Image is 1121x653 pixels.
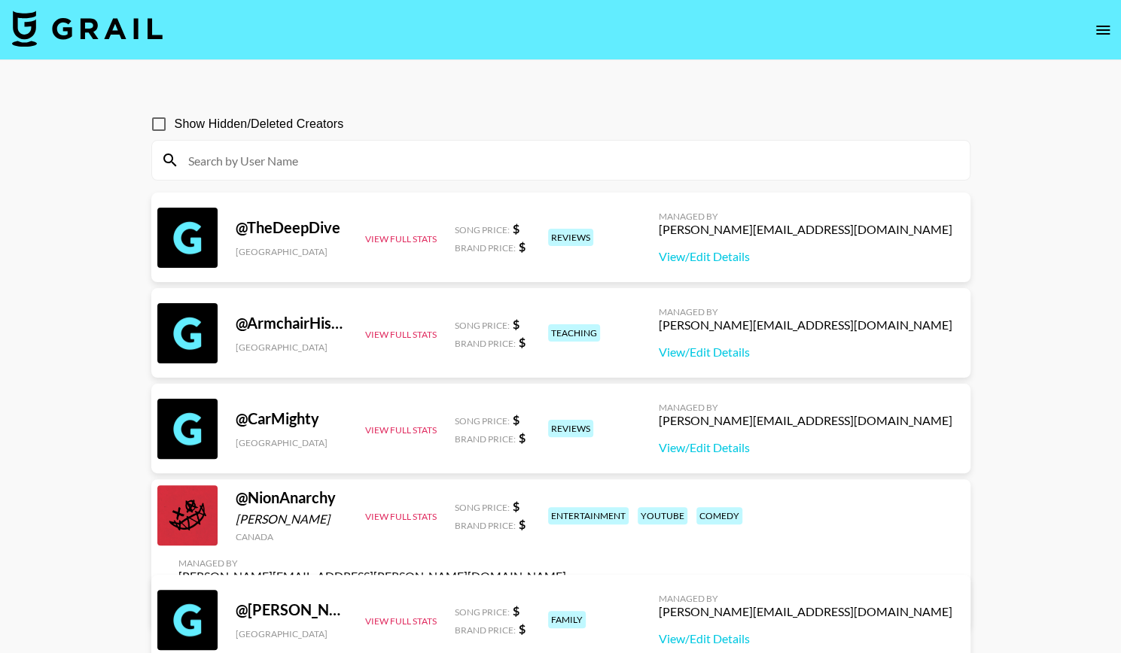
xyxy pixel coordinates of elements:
[519,430,525,445] strong: $
[659,604,952,619] div: [PERSON_NAME][EMAIL_ADDRESS][DOMAIN_NAME]
[659,402,952,413] div: Managed By
[455,320,510,331] span: Song Price:
[659,413,952,428] div: [PERSON_NAME][EMAIL_ADDRESS][DOMAIN_NAME]
[236,628,347,639] div: [GEOGRAPHIC_DATA]
[548,229,593,246] div: reviews
[455,624,516,636] span: Brand Price:
[236,600,347,619] div: @ [PERSON_NAME]
[236,512,347,527] div: [PERSON_NAME]
[365,424,437,436] button: View Full Stats
[513,499,519,513] strong: $
[519,335,525,349] strong: $
[455,433,516,445] span: Brand Price:
[236,246,347,257] div: [GEOGRAPHIC_DATA]
[638,507,687,524] div: youtube
[659,593,952,604] div: Managed By
[659,249,952,264] a: View/Edit Details
[455,224,510,235] span: Song Price:
[455,338,516,349] span: Brand Price:
[513,221,519,235] strong: $
[236,531,347,542] div: Canada
[659,440,952,455] a: View/Edit Details
[175,115,344,133] span: Show Hidden/Deleted Creators
[178,557,566,569] div: Managed By
[365,329,437,340] button: View Full Stats
[236,488,347,507] div: @ NionAnarchy
[548,611,586,628] div: family
[696,507,742,524] div: comedy
[548,507,629,524] div: entertainment
[659,211,952,222] div: Managed By
[365,233,437,244] button: View Full Stats
[455,415,510,427] span: Song Price:
[178,569,566,584] div: [PERSON_NAME][EMAIL_ADDRESS][PERSON_NAME][DOMAIN_NAME]
[236,437,347,448] div: [GEOGRAPHIC_DATA]
[659,345,952,360] a: View/Edit Details
[455,242,516,254] span: Brand Price:
[513,603,519,618] strong: $
[548,324,600,342] div: teaching
[659,317,952,333] div: [PERSON_NAME][EMAIL_ADDRESS][DOMAIN_NAME]
[365,511,437,522] button: View Full Stats
[455,520,516,531] span: Brand Price:
[455,502,510,513] span: Song Price:
[1088,15,1118,45] button: open drawer
[236,218,347,237] div: @ TheDeepDive
[519,239,525,254] strong: $
[659,222,952,237] div: [PERSON_NAME][EMAIL_ADDRESS][DOMAIN_NAME]
[179,148,961,172] input: Search by User Name
[236,342,347,353] div: [GEOGRAPHIC_DATA]
[513,317,519,331] strong: $
[513,412,519,427] strong: $
[236,314,347,333] div: @ ArmchairHistorian
[455,606,510,618] span: Song Price:
[659,631,952,646] a: View/Edit Details
[519,517,525,531] strong: $
[659,306,952,317] div: Managed By
[519,621,525,636] strong: $
[365,615,437,627] button: View Full Stats
[236,409,347,428] div: @ CarMighty
[548,420,593,437] div: reviews
[12,11,163,47] img: Grail Talent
